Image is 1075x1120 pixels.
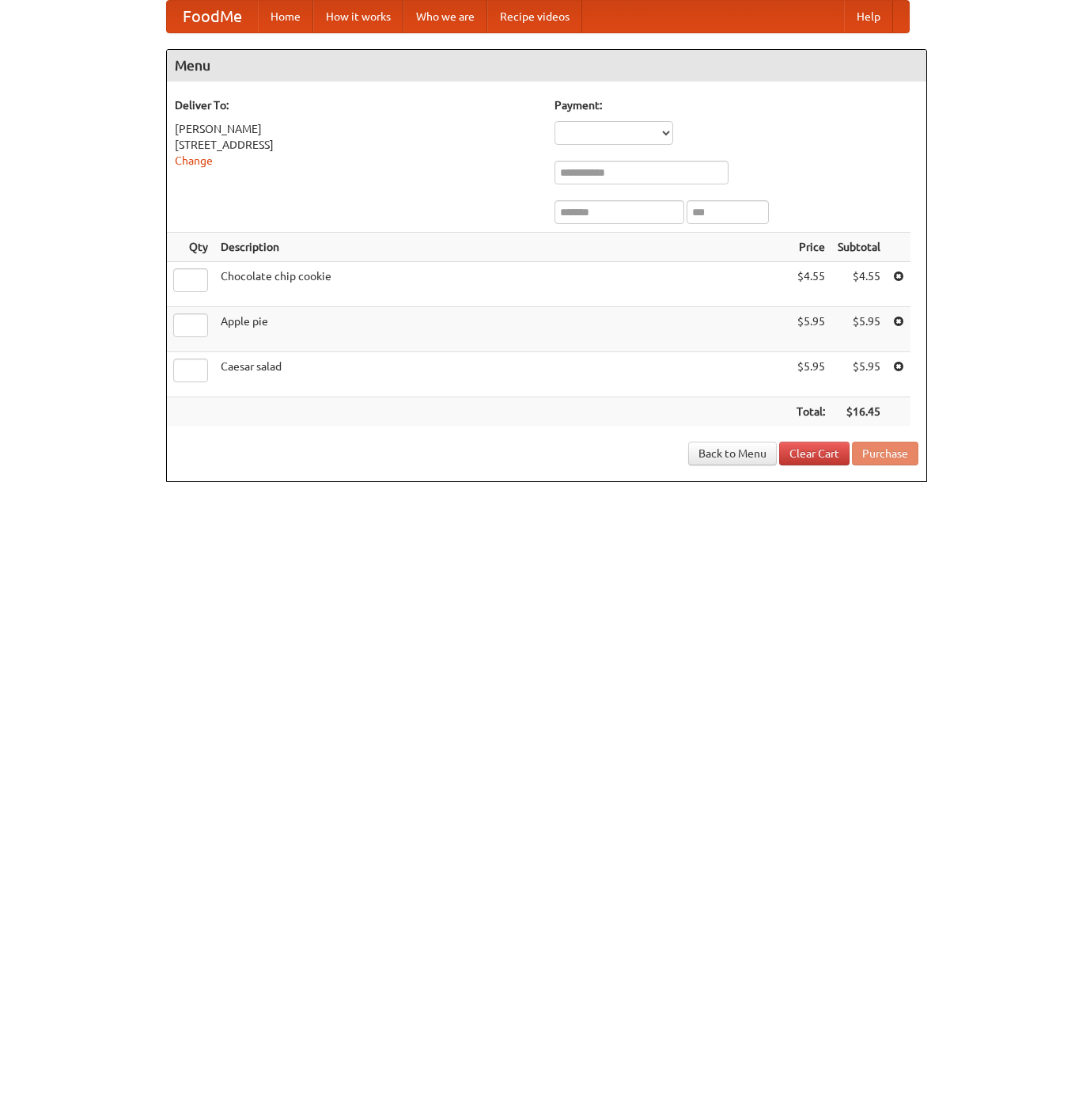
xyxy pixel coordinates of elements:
[214,233,790,262] th: Description
[167,1,258,32] a: FoodMe
[175,97,539,113] h5: Deliver To:
[214,352,790,397] td: Caesar salad
[790,262,831,307] td: $4.55
[852,442,918,465] button: Purchase
[214,307,790,352] td: Apple pie
[779,442,850,465] a: Clear Cart
[487,1,582,32] a: Recipe videos
[790,307,831,352] td: $5.95
[831,307,887,352] td: $5.95
[831,233,887,262] th: Subtotal
[688,442,777,465] a: Back to Menu
[831,262,887,307] td: $4.55
[175,137,539,153] div: [STREET_ADDRESS]
[175,121,539,137] div: [PERSON_NAME]
[167,50,926,82] h4: Menu
[403,1,487,32] a: Who we are
[831,352,887,397] td: $5.95
[844,1,893,32] a: Help
[790,352,831,397] td: $5.95
[258,1,313,32] a: Home
[175,154,213,167] a: Change
[555,97,918,113] h5: Payment:
[790,397,831,427] th: Total:
[214,262,790,307] td: Chocolate chip cookie
[167,233,214,262] th: Qty
[790,233,831,262] th: Price
[313,1,403,32] a: How it works
[831,397,887,427] th: $16.45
